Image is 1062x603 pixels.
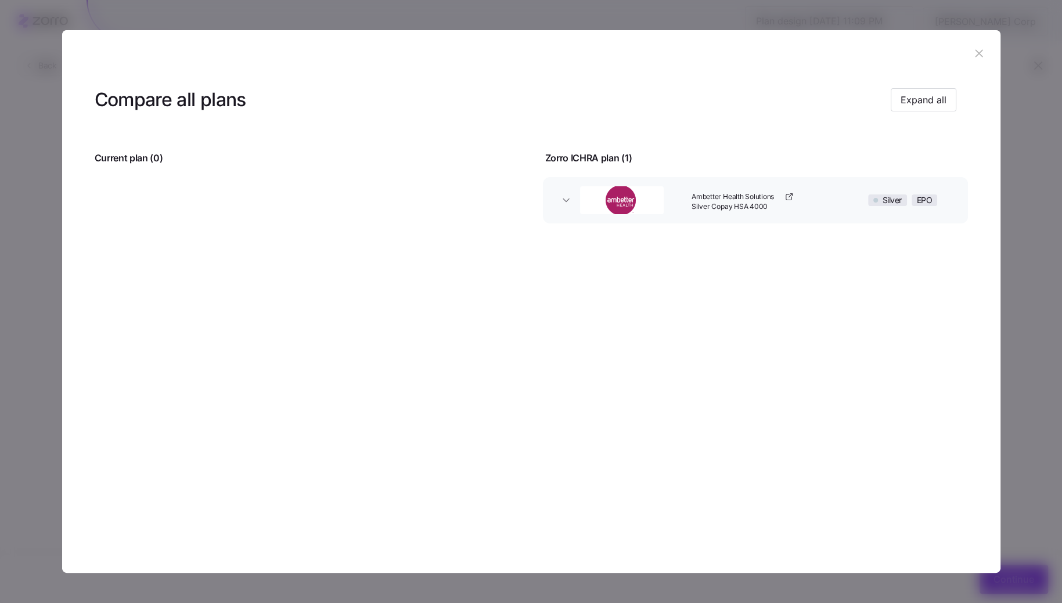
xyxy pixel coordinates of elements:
span: Current plan ( 0 ) [95,151,163,165]
span: Ambetter Health Solutions Silver Copay HSA 4000 [692,192,782,212]
span: Silver [883,195,902,205]
a: Ambetter Health Solutions Silver Copay HSA 4000 [692,192,794,212]
img: Ambetter [581,185,663,215]
button: AmbetterAmbetter Health Solutions Silver Copay HSA 4000SilverEPO [543,177,968,223]
span: Zorro ICHRA plan ( 1 ) [545,151,632,165]
span: Expand all [901,93,946,107]
h3: Compare all plans [95,87,246,113]
button: Expand all [891,88,956,111]
span: EPO [917,195,933,205]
